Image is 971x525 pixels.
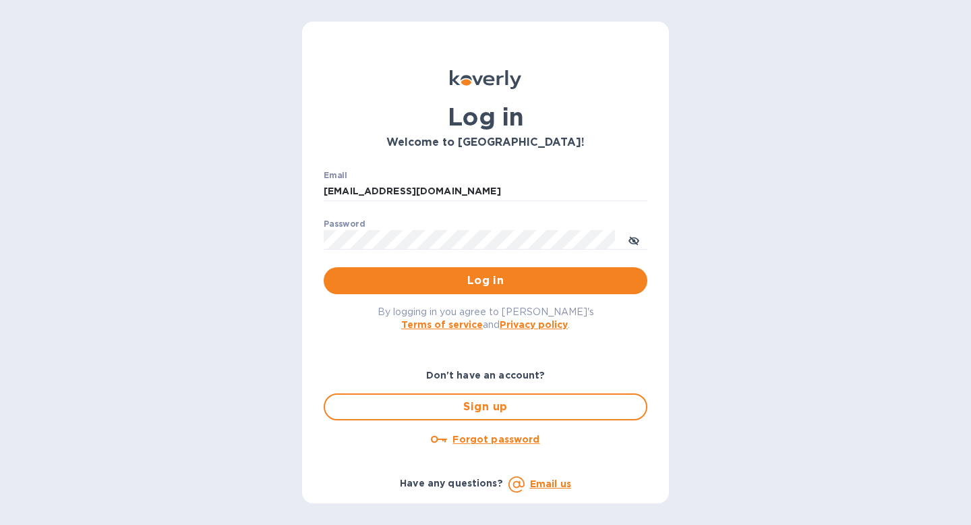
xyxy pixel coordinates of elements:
[500,319,568,330] a: Privacy policy
[324,220,365,228] label: Password
[401,319,483,330] a: Terms of service
[620,226,647,253] button: toggle password visibility
[378,306,594,330] span: By logging in you agree to [PERSON_NAME]'s and .
[324,393,647,420] button: Sign up
[530,478,571,489] a: Email us
[334,273,637,289] span: Log in
[324,136,647,149] h3: Welcome to [GEOGRAPHIC_DATA]!
[450,70,521,89] img: Koverly
[324,182,647,202] input: Enter email address
[324,103,647,131] h1: Log in
[426,370,546,381] b: Don't have an account?
[452,434,539,445] u: Forgot password
[400,478,503,489] b: Have any questions?
[336,399,635,415] span: Sign up
[324,267,647,294] button: Log in
[324,171,347,179] label: Email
